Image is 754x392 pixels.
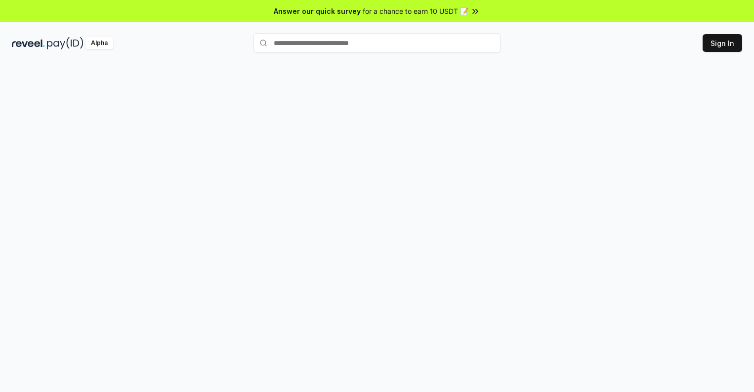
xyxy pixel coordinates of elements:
[703,34,742,52] button: Sign In
[363,6,468,16] span: for a chance to earn 10 USDT 📝
[47,37,84,49] img: pay_id
[274,6,361,16] span: Answer our quick survey
[85,37,113,49] div: Alpha
[12,37,45,49] img: reveel_dark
